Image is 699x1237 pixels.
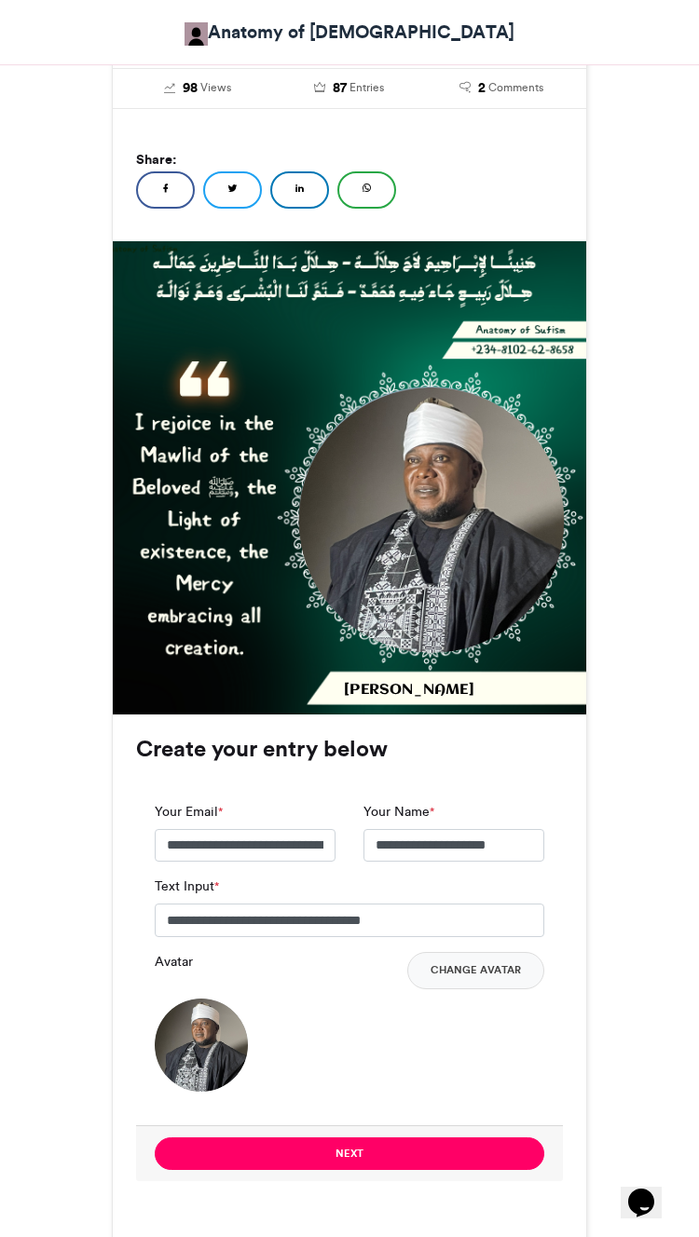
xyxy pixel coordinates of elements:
span: Views [200,79,231,96]
button: Change Avatar [407,952,544,989]
a: 98 Views [136,78,260,99]
img: 1756969984.309-b2dcae4267c1926e4edbba7f5065fdc4d8f11412.png [298,387,564,652]
a: Anatomy of [DEMOGRAPHIC_DATA] [185,19,514,46]
label: Your Email [155,802,223,822]
label: Your Name [363,802,434,822]
img: 1756969984.309-b2dcae4267c1926e4edbba7f5065fdc4d8f11412.png [155,999,248,1092]
a: 2 Comments [439,78,563,99]
h3: Create your entry below [136,738,563,760]
div: [PERSON_NAME] [344,680,581,700]
button: Next [155,1137,544,1170]
span: Comments [488,79,543,96]
h5: Share: [136,147,563,171]
span: Entries [349,79,384,96]
label: Text Input [155,877,219,896]
span: 87 [333,78,347,99]
a: 87 Entries [288,78,412,99]
label: Avatar [155,952,193,972]
img: Umar Hamza [185,22,208,46]
iframe: chat widget [621,1162,680,1218]
span: 98 [183,78,198,99]
span: 2 [478,78,486,99]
